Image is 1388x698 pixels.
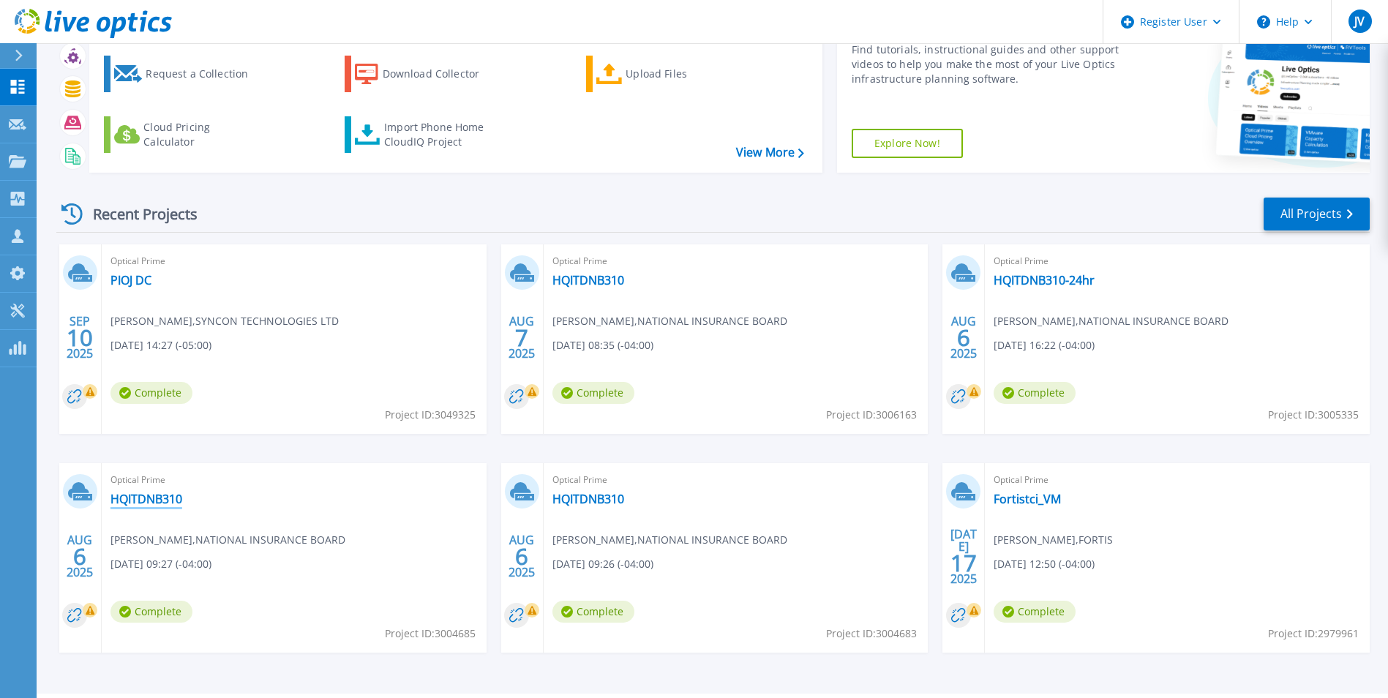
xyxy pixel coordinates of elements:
span: [DATE] 14:27 (-05:00) [110,337,211,353]
span: [DATE] 09:27 (-04:00) [110,556,211,572]
div: Import Phone Home CloudIQ Project [384,120,498,149]
span: Optical Prime [110,472,478,488]
span: Optical Prime [110,253,478,269]
span: Complete [994,601,1076,623]
span: [PERSON_NAME] , NATIONAL INSURANCE BOARD [110,532,345,548]
span: Optical Prime [552,253,920,269]
span: Complete [552,382,634,404]
a: Download Collector [345,56,508,92]
div: Find tutorials, instructional guides and other support videos to help you make the most of your L... [852,42,1123,86]
div: AUG 2025 [66,530,94,583]
a: Upload Files [586,56,749,92]
span: Project ID: 2979961 [1268,626,1359,642]
span: Complete [110,382,192,404]
a: All Projects [1264,198,1370,230]
span: Complete [552,601,634,623]
span: [PERSON_NAME] , NATIONAL INSURANCE BOARD [552,532,787,548]
span: 6 [515,550,528,563]
span: 10 [67,331,93,344]
div: Recent Projects [56,196,217,232]
span: Project ID: 3004685 [385,626,476,642]
a: Request a Collection [104,56,267,92]
a: View More [736,146,804,160]
div: AUG 2025 [950,311,978,364]
a: Fortistci_VM [994,492,1061,506]
a: HQITDNB310 [552,492,624,506]
span: [DATE] 08:35 (-04:00) [552,337,653,353]
a: Cloud Pricing Calculator [104,116,267,153]
span: Complete [994,382,1076,404]
div: Request a Collection [146,59,263,89]
span: Optical Prime [552,472,920,488]
a: Explore Now! [852,129,963,158]
span: Project ID: 3049325 [385,407,476,423]
span: 6 [957,331,970,344]
div: Cloud Pricing Calculator [143,120,260,149]
span: 7 [515,331,528,344]
span: [PERSON_NAME] , NATIONAL INSURANCE BOARD [552,313,787,329]
span: [PERSON_NAME] , NATIONAL INSURANCE BOARD [994,313,1228,329]
a: HQITDNB310 [552,273,624,288]
div: Upload Files [626,59,743,89]
span: Project ID: 3004683 [826,626,917,642]
span: 17 [950,557,977,569]
div: SEP 2025 [66,311,94,364]
a: PIOJ DC [110,273,151,288]
span: JV [1354,15,1365,27]
span: [PERSON_NAME] , FORTIS [994,532,1113,548]
span: Project ID: 3006163 [826,407,917,423]
a: HQITDNB310-24hr [994,273,1095,288]
div: AUG 2025 [508,530,536,583]
div: Download Collector [383,59,500,89]
span: Project ID: 3005335 [1268,407,1359,423]
a: HQITDNB310 [110,492,182,506]
span: Complete [110,601,192,623]
span: Optical Prime [994,472,1361,488]
span: [DATE] 12:50 (-04:00) [994,556,1095,572]
span: 6 [73,550,86,563]
span: [PERSON_NAME] , SYNCON TECHNOLOGIES LTD [110,313,339,329]
span: [DATE] 16:22 (-04:00) [994,337,1095,353]
div: [DATE] 2025 [950,530,978,583]
span: Optical Prime [994,253,1361,269]
div: AUG 2025 [508,311,536,364]
span: [DATE] 09:26 (-04:00) [552,556,653,572]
